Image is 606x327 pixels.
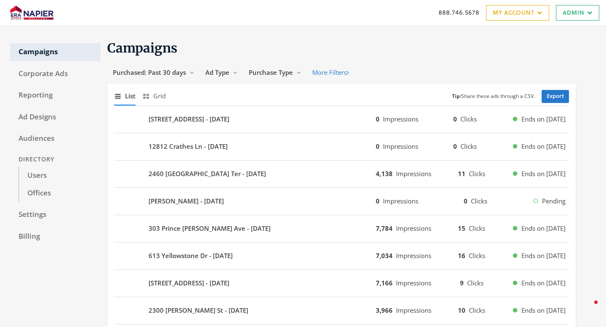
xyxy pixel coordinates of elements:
b: 7,784 [376,224,393,232]
span: Impressions [396,224,431,232]
b: 2460 [GEOGRAPHIC_DATA] Ter - [DATE] [149,169,266,179]
b: 2300 [PERSON_NAME] St - [DATE] [149,306,248,315]
span: Impressions [396,251,431,260]
b: 0 [376,115,380,123]
span: Clicks [469,306,485,314]
a: Ad Designs [10,108,101,126]
b: 0 [453,115,457,123]
b: [PERSON_NAME] - [DATE] [149,196,224,206]
button: Purchase Type [243,65,307,80]
span: Impressions [396,306,431,314]
span: Ends on [DATE] [521,306,566,315]
iframe: Intercom live chat [577,298,598,319]
span: Clicks [469,251,485,260]
span: Clicks [469,169,485,178]
span: Purchased: Past 30 days [113,68,186,76]
b: 0 [464,197,468,205]
b: 0 [376,197,380,205]
b: 10 [458,306,465,314]
span: Pending [542,196,566,206]
span: Ends on [DATE] [521,278,566,288]
a: Admin [556,5,599,21]
span: Ends on [DATE] [521,251,566,261]
button: 12812 Crathes Ln - [DATE]0Impressions0ClicksEnds on [DATE] [114,137,569,157]
span: Ends on [DATE] [521,224,566,233]
div: Directory [10,152,101,167]
span: Clicks [460,142,477,150]
span: Ends on [DATE] [521,169,566,179]
span: Campaigns [107,40,178,56]
a: Audiences [10,130,101,148]
button: 613 Yellowstone Dr - [DATE]7,034Impressions16ClicksEnds on [DATE] [114,246,569,266]
span: Ad Type [205,68,229,76]
b: 3,966 [376,306,393,314]
span: Impressions [396,279,431,287]
a: 888.746.5678 [439,8,479,17]
span: List [125,91,136,101]
b: 0 [376,142,380,150]
b: Tip: [452,92,461,100]
b: 12812 Crathes Ln - [DATE] [149,142,228,151]
b: 16 [458,251,465,260]
b: 11 [458,169,465,178]
button: List [114,87,136,105]
span: Grid [153,91,166,101]
small: Share these ads through a CSV. [452,92,535,100]
a: Settings [10,206,101,224]
span: Impressions [383,142,418,150]
a: Export [542,90,569,103]
a: Billing [10,228,101,245]
button: More Filters [307,65,354,80]
span: Impressions [396,169,431,178]
span: Clicks [471,197,487,205]
b: [STREET_ADDRESS] - [DATE] [149,114,229,124]
button: Purchased: Past 30 days [107,65,200,80]
button: [STREET_ADDRESS] - [DATE]7,166Impressions9ClicksEnds on [DATE] [114,273,569,293]
b: 15 [458,224,465,232]
button: 2460 [GEOGRAPHIC_DATA] Ter - [DATE]4,138Impressions11ClicksEnds on [DATE] [114,164,569,184]
a: Offices [19,185,101,202]
span: Clicks [467,279,484,287]
span: Purchase Type [249,68,293,76]
button: [PERSON_NAME] - [DATE]0Impressions0ClicksPending [114,191,569,211]
b: 7,034 [376,251,393,260]
button: Ad Type [200,65,243,80]
span: Impressions [383,197,418,205]
span: Clicks [469,224,485,232]
b: 303 Prince [PERSON_NAME] Ave - [DATE] [149,224,271,233]
b: 0 [453,142,457,150]
button: 303 Prince [PERSON_NAME] Ave - [DATE]7,784Impressions15ClicksEnds on [DATE] [114,219,569,239]
img: Adwerx [7,2,57,23]
span: Impressions [383,115,418,123]
b: 7,166 [376,279,393,287]
b: 9 [460,279,464,287]
span: Ends on [DATE] [521,114,566,124]
a: Corporate Ads [10,65,101,83]
a: Reporting [10,87,101,104]
a: My Account [486,5,549,21]
button: 2300 [PERSON_NAME] St - [DATE]3,966Impressions10ClicksEnds on [DATE] [114,301,569,321]
b: 613 Yellowstone Dr - [DATE] [149,251,233,261]
b: 4,138 [376,169,393,178]
b: [STREET_ADDRESS] - [DATE] [149,278,229,288]
button: [STREET_ADDRESS] - [DATE]0Impressions0ClicksEnds on [DATE] [114,109,569,129]
span: Ends on [DATE] [521,142,566,151]
a: Users [19,167,101,185]
button: Grid [142,87,166,105]
a: Campaigns [10,43,101,61]
span: Clicks [460,115,477,123]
